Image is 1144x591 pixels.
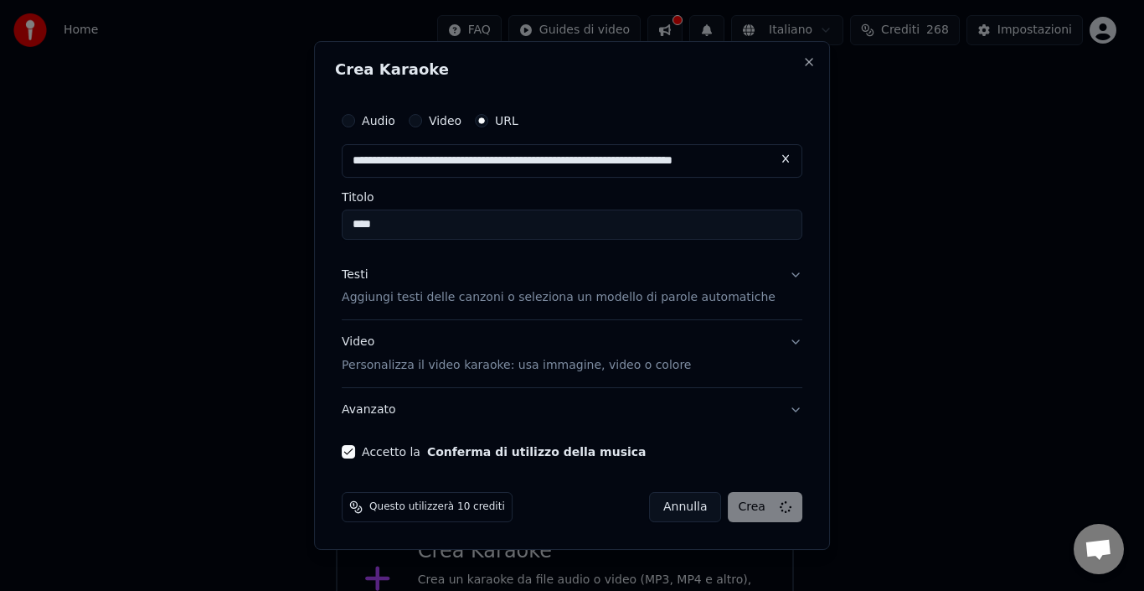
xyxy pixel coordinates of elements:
[335,62,809,77] h2: Crea Karaoke
[342,334,691,375] div: Video
[342,253,802,320] button: TestiAggiungi testi delle canzoni o seleziona un modello di parole automatiche
[495,115,518,127] label: URL
[362,115,395,127] label: Audio
[429,115,461,127] label: Video
[427,446,647,458] button: Accetto la
[342,290,776,307] p: Aggiungi testi delle canzoni o seleziona un modello di parole automatiche
[649,492,722,522] button: Annulla
[362,446,646,458] label: Accetto la
[369,500,505,514] span: Questo utilizzerà 10 crediti
[342,388,802,432] button: Avanzato
[342,357,691,374] p: Personalizza il video karaoke: usa immagine, video o colore
[342,321,802,388] button: VideoPersonalizza il video karaoke: usa immagine, video o colore
[342,191,802,203] label: Titolo
[342,267,368,283] div: Testi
